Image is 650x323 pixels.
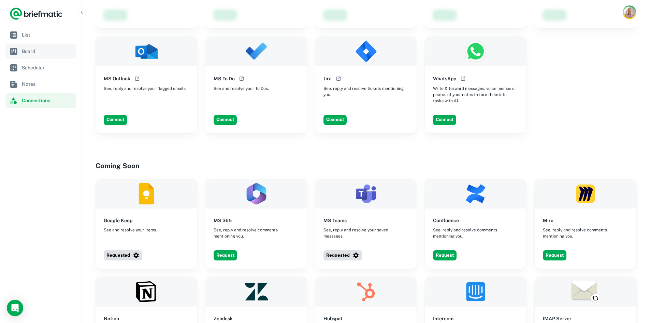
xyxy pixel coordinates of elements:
[104,75,130,82] h6: MS Outlook
[104,85,187,92] span: See, reply and resolve your flagged emails.
[104,217,132,224] h6: Google Keep
[315,277,417,307] img: Hubspot
[433,115,456,125] button: Connect
[459,75,467,83] button: Open help documentation
[425,179,526,209] img: Confluence
[214,75,235,82] h6: MS To Do
[10,7,63,21] a: Logo
[214,217,232,224] h6: MS 365
[5,44,76,59] a: Board
[543,227,628,239] span: See, reply and resolve comments mentioning you.
[433,227,518,239] span: See, reply and resolve comments mentioning you.
[315,37,417,66] img: Jira
[323,227,409,239] span: See, reply and resolve your saved messages.
[96,161,636,171] h4: Coming Soon
[425,37,526,66] img: WhatsApp
[237,75,246,83] button: Open help documentation
[5,60,76,75] a: Scheduler
[323,217,347,224] h6: MS Teams
[425,277,526,307] img: Intercom
[543,217,553,224] h6: Miro
[543,315,572,322] h6: IMAP Server
[433,315,453,322] h6: Intercom
[5,27,76,42] a: List
[535,179,636,209] img: Miro
[96,179,197,209] img: Google Keep
[104,315,119,322] h6: Notion
[104,115,127,125] button: Connect
[323,250,362,260] button: Requested
[133,75,141,83] button: Open help documentation
[535,277,636,307] img: IMAP Server
[5,77,76,92] a: Notes
[104,250,142,260] button: Requested
[323,75,332,82] h6: Jira
[22,64,73,71] span: Scheduler
[7,300,23,316] div: Open Intercom Messenger
[624,6,635,18] img: Rob Mark
[433,75,456,82] h6: WhatsApp
[334,75,343,83] button: Open help documentation
[315,179,417,209] img: MS Teams
[323,85,409,98] span: See, reply and resolve tickets mentioning you.
[623,5,636,19] button: Account button
[22,31,73,39] span: List
[214,227,299,239] span: See, reply and resolve comments mentioning you.
[214,115,237,125] button: Connect
[5,93,76,108] a: Connections
[214,85,269,92] span: See and resolve your To Dos.
[104,227,157,233] span: See and resolve your items.
[22,80,73,88] span: Notes
[543,250,566,260] button: Request
[214,315,233,322] h6: Zendesk
[22,48,73,55] span: Board
[96,37,197,66] img: MS Outlook
[433,85,518,104] span: Write & forward messages, voice memos or photos of your notes to turn them into tasks with AI.
[323,115,347,125] button: Connect
[22,97,73,104] span: Connections
[96,277,197,307] img: Notion
[205,179,307,209] img: MS 365
[205,37,307,66] img: MS To Do
[214,250,237,260] button: Request
[433,250,457,260] button: Request
[205,277,307,307] img: Zendesk
[433,217,459,224] h6: Confluence
[323,315,343,322] h6: Hubspot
